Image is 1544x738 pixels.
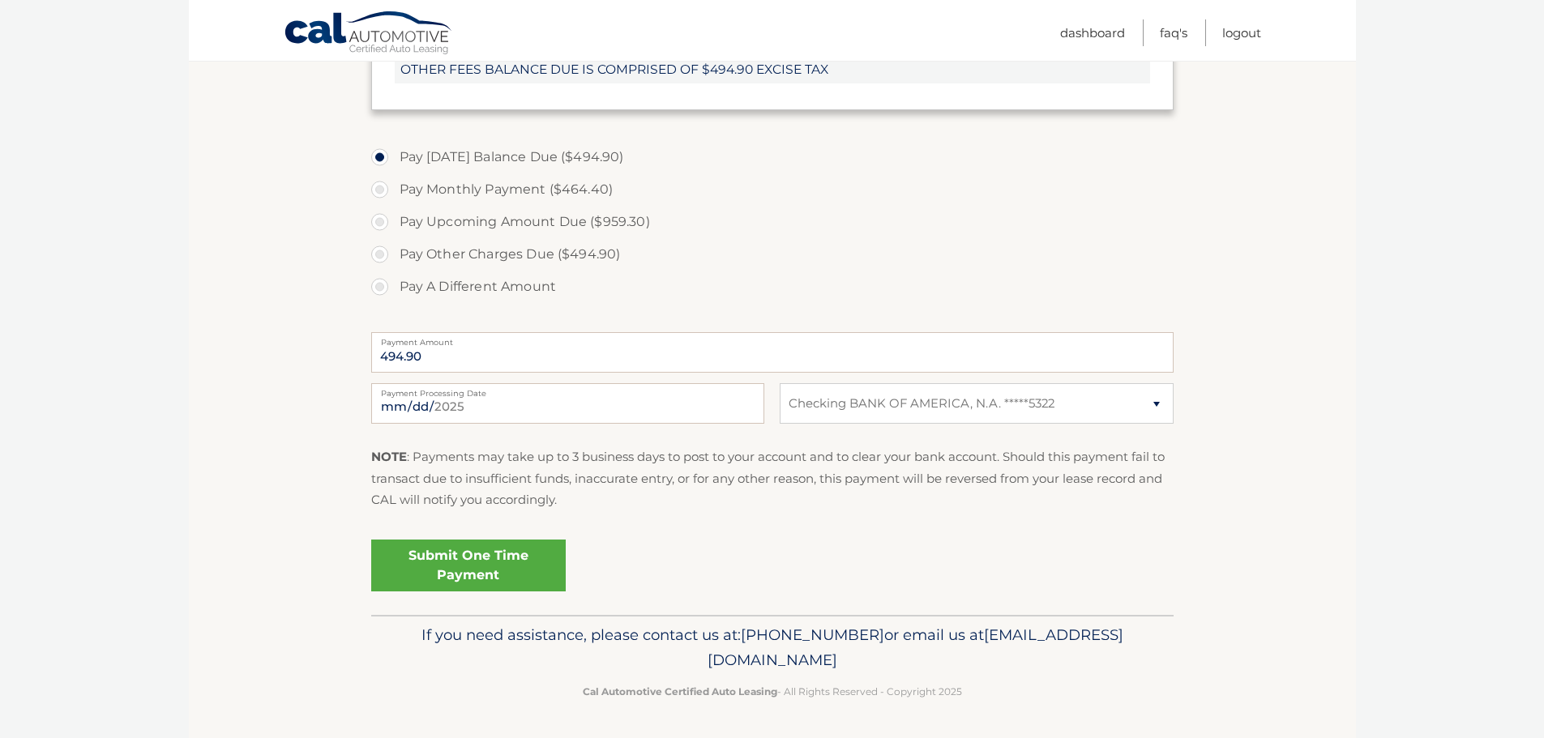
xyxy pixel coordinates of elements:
[371,332,1174,345] label: Payment Amount
[1222,19,1261,46] a: Logout
[371,206,1174,238] label: Pay Upcoming Amount Due ($959.30)
[371,271,1174,303] label: Pay A Different Amount
[371,449,407,464] strong: NOTE
[395,55,1150,83] span: OTHER FEES BALANCE DUE IS COMPRISED OF $494.90 EXCISE TAX
[371,173,1174,206] label: Pay Monthly Payment ($464.40)
[583,685,777,697] strong: Cal Automotive Certified Auto Leasing
[382,683,1163,700] p: - All Rights Reserved - Copyright 2025
[284,11,454,58] a: Cal Automotive
[371,446,1174,510] p: : Payments may take up to 3 business days to post to your account and to clear your bank account....
[382,622,1163,674] p: If you need assistance, please contact us at: or email us at
[371,141,1174,173] label: Pay [DATE] Balance Due ($494.90)
[1060,19,1125,46] a: Dashboard
[371,332,1174,373] input: Payment Amount
[741,625,884,644] span: [PHONE_NUMBER]
[371,540,566,591] a: Submit One Time Payment
[1160,19,1187,46] a: FAQ's
[371,383,764,396] label: Payment Processing Date
[371,238,1174,271] label: Pay Other Charges Due ($494.90)
[371,383,764,424] input: Payment Date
